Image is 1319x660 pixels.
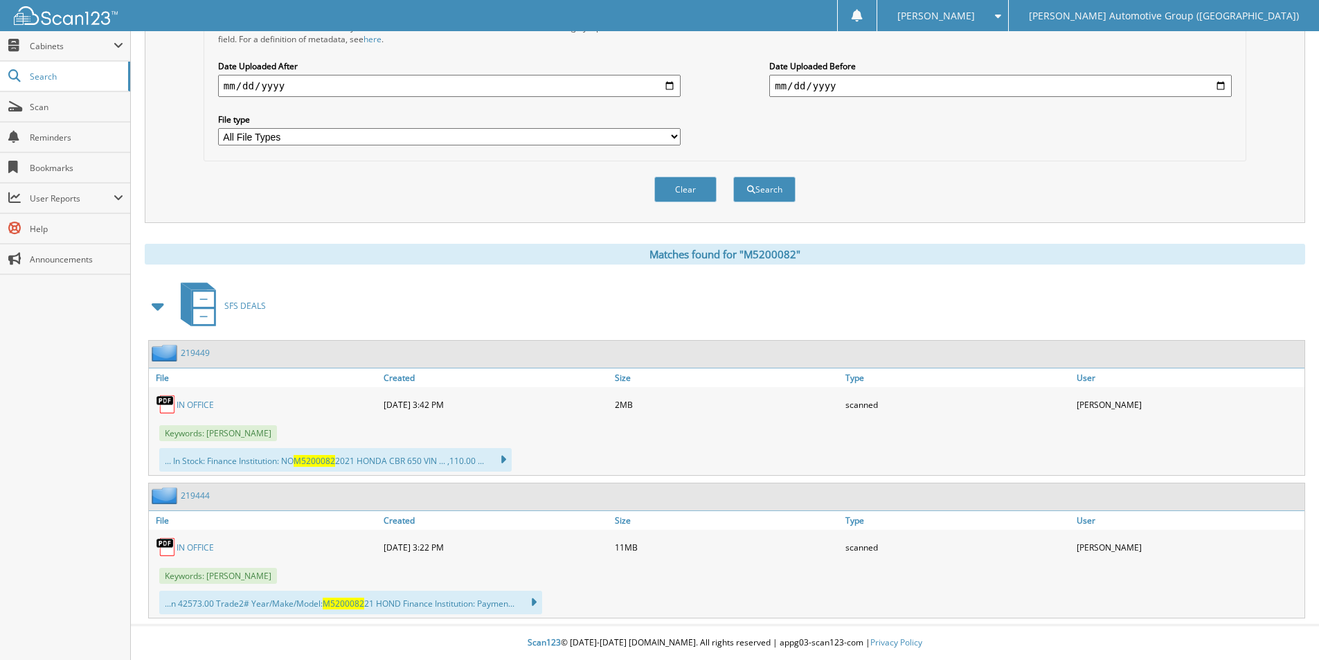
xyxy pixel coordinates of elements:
a: 219444 [181,490,210,501]
a: File [149,368,380,387]
img: folder2.png [152,487,181,504]
span: Scan123 [528,636,561,648]
span: Keywords: [PERSON_NAME] [159,425,277,441]
div: scanned [842,391,1073,418]
a: User [1073,511,1304,530]
div: [PERSON_NAME] [1073,533,1304,561]
div: © [DATE]-[DATE] [DOMAIN_NAME]. All rights reserved | appg03-scan123-com | [131,626,1319,660]
div: scanned [842,533,1073,561]
div: [DATE] 3:22 PM [380,533,611,561]
a: Type [842,368,1073,387]
input: start [218,75,681,97]
img: PDF.png [156,537,177,558]
span: Announcements [30,253,123,265]
img: folder2.png [152,344,181,362]
a: Size [611,511,843,530]
a: IN OFFICE [177,399,214,411]
div: [DATE] 3:42 PM [380,391,611,418]
div: 2MB [611,391,843,418]
img: scan123-logo-white.svg [14,6,118,25]
span: M5200082 [294,455,335,467]
div: 11MB [611,533,843,561]
div: Matches found for "M5200082" [145,244,1305,265]
span: Reminders [30,132,123,143]
a: Type [842,511,1073,530]
span: User Reports [30,193,114,204]
span: Cabinets [30,40,114,52]
span: Keywords: [PERSON_NAME] [159,568,277,584]
a: IN OFFICE [177,542,214,553]
label: File type [218,114,681,125]
span: M5200082 [323,598,364,609]
a: Size [611,368,843,387]
button: Search [733,177,796,202]
span: [PERSON_NAME] Automotive Group ([GEOGRAPHIC_DATA]) [1029,12,1299,20]
a: Privacy Policy [870,636,922,648]
div: ... In Stock: Finance Institution: NO 2021 HONDA CBR 650 VIN ... ,110.00 ... [159,448,512,472]
button: Clear [654,177,717,202]
span: Scan [30,101,123,113]
div: All metadata fields are searched by default. Select a cabinet with metadata to enable filtering b... [218,21,681,45]
a: File [149,511,380,530]
div: [PERSON_NAME] [1073,391,1304,418]
label: Date Uploaded Before [769,60,1232,72]
a: Created [380,511,611,530]
img: PDF.png [156,394,177,415]
span: Help [30,223,123,235]
span: Bookmarks [30,162,123,174]
a: Created [380,368,611,387]
span: Search [30,71,121,82]
input: end [769,75,1232,97]
a: here [364,33,382,45]
div: ...n 42573.00 Trade2# Year/Make/Model: 21 HOND Finance Institution: Paymen... [159,591,542,614]
a: User [1073,368,1304,387]
label: Date Uploaded After [218,60,681,72]
span: [PERSON_NAME] [897,12,975,20]
a: 219449 [181,347,210,359]
a: SFS DEALS [172,278,266,333]
span: SFS DEALS [224,300,266,312]
iframe: Chat Widget [1250,594,1319,660]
